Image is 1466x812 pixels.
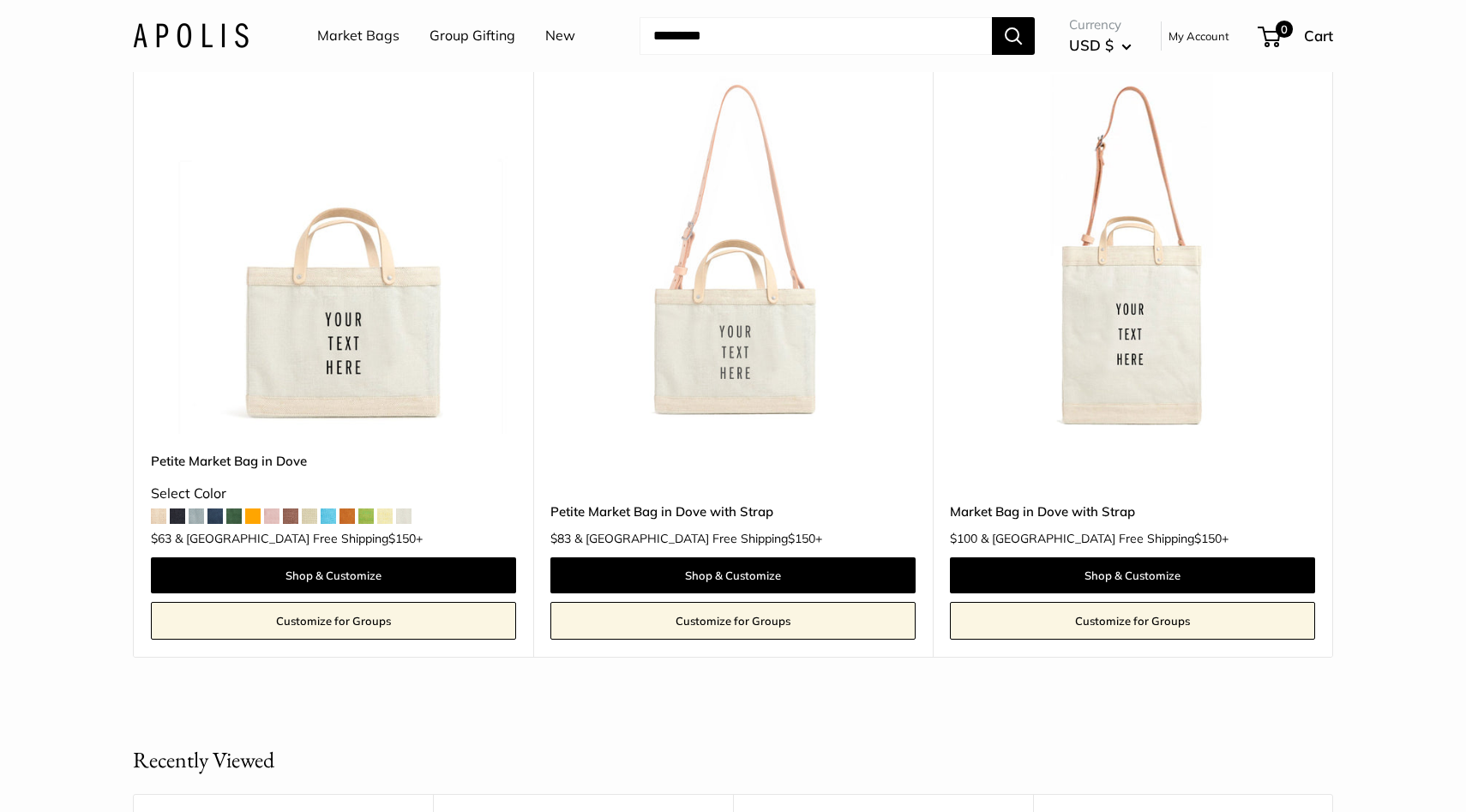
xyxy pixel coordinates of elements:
[950,69,1315,434] img: Market Bag in Dove with Strap
[133,23,249,48] img: Apolis
[950,531,977,546] span: $100
[1276,21,1293,38] span: 0
[151,451,516,471] a: Petite Market Bag in Dove
[950,69,1315,434] a: Market Bag in Dove with StrapMarket Bag in Dove with Strap
[550,69,916,434] a: Petite Market Bag in Dove with StrapPetite Market Bag in Dove with Strap
[151,69,516,434] a: Petite Market Bag in DovePetite Market Bag in Dove
[550,602,916,640] a: Customize for Groups
[550,557,916,593] a: Shop & Customize
[788,531,815,546] span: $150
[545,23,575,49] a: New
[1304,27,1333,45] span: Cart
[550,502,916,521] a: Petite Market Bag in Dove with Strap
[175,532,423,544] span: & [GEOGRAPHIC_DATA] Free Shipping +
[574,532,822,544] span: & [GEOGRAPHIC_DATA] Free Shipping +
[950,557,1315,593] a: Shop & Customize
[550,531,571,546] span: $83
[950,502,1315,521] a: Market Bag in Dove with Strap
[430,23,515,49] a: Group Gifting
[1259,22,1333,50] a: 0 Cart
[1194,531,1222,546] span: $150
[133,743,274,777] h2: Recently Viewed
[1169,26,1229,46] a: My Account
[151,69,516,434] img: Petite Market Bag in Dove
[1069,13,1132,37] span: Currency
[151,481,516,507] div: Select Color
[640,17,992,55] input: Search...
[1069,36,1114,54] span: USD $
[992,17,1035,55] button: Search
[151,531,171,546] span: $63
[981,532,1229,544] span: & [GEOGRAPHIC_DATA] Free Shipping +
[388,531,416,546] span: $150
[151,557,516,593] a: Shop & Customize
[550,69,916,434] img: Petite Market Bag in Dove with Strap
[1069,32,1132,59] button: USD $
[950,602,1315,640] a: Customize for Groups
[317,23,400,49] a: Market Bags
[151,602,516,640] a: Customize for Groups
